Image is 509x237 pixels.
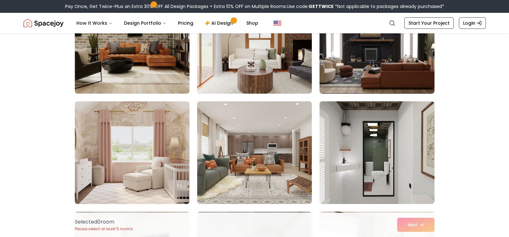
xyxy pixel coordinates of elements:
b: GETTWICE [309,3,334,10]
p: Selected 0 room [75,218,133,226]
img: Room room-5 [197,101,312,204]
img: Spacejoy Logo [23,17,64,30]
nav: Main [71,17,263,30]
span: *Not applicable to packages already purchased* [334,3,444,10]
div: Pay Once, Get Twice-Plus an Extra 30% OFF All Design Packages + Extra 10% OFF on Multiple Rooms. [65,3,444,10]
button: How It Works [71,17,118,30]
a: Spacejoy [23,17,64,30]
img: United States [274,19,281,27]
nav: Global [23,13,486,33]
a: Shop [241,17,263,30]
span: Use code: [287,3,334,10]
button: Design Portfolio [119,17,171,30]
img: Room room-6 [320,101,434,204]
img: Room room-4 [75,101,189,204]
a: Pricing [173,17,198,30]
a: Login [459,17,486,29]
p: Please select at least 5 rooms [75,226,133,232]
a: Start Your Project [404,17,454,29]
a: AI Design [200,17,240,30]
